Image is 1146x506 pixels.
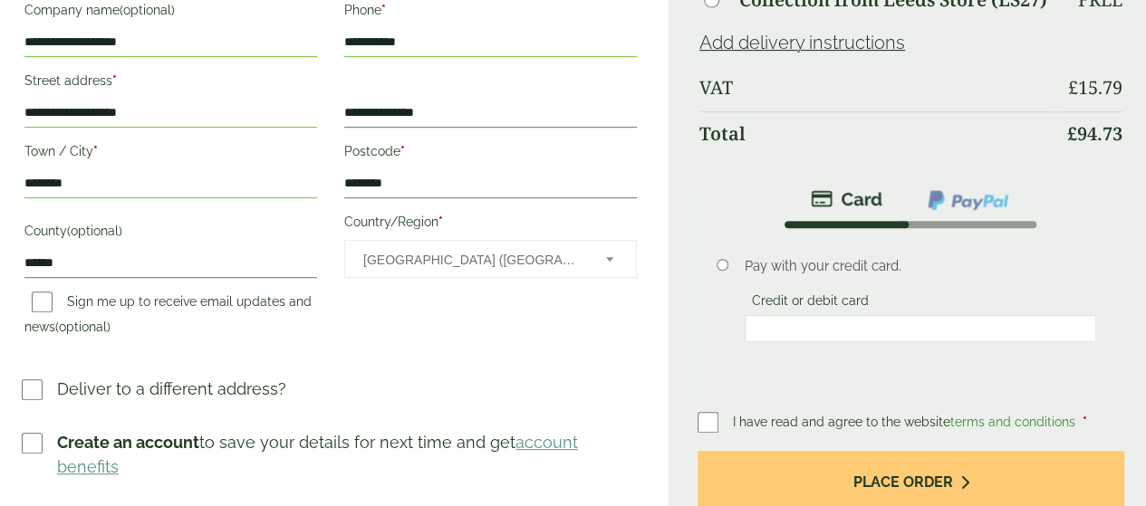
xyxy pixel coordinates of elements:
img: ppcp-gateway.png [926,188,1010,212]
a: account benefits [57,433,578,476]
p: Pay with your credit card. [745,256,1097,276]
a: Add delivery instructions [699,32,905,53]
label: Postcode [344,138,637,169]
strong: Create an account [57,433,199,452]
span: (optional) [55,320,111,334]
span: £ [1067,121,1077,146]
label: Credit or debit card [745,293,876,313]
bdi: 94.73 [1067,121,1122,146]
p: Deliver to a different address? [57,377,286,401]
label: Sign me up to receive email updates and news [24,294,312,339]
span: I have read and agree to the website [733,415,1079,429]
abbr: required [381,3,386,17]
a: terms and conditions [950,415,1075,429]
label: County [24,218,317,249]
input: Sign me up to receive email updates and news(optional) [32,291,53,312]
label: Town / City [24,138,317,169]
th: VAT [699,66,1055,110]
abbr: required [438,215,443,229]
span: Country/Region [344,240,637,278]
span: United Kingdom (UK) [363,241,582,279]
span: (optional) [67,224,122,238]
abbr: required [93,144,98,158]
label: Street address [24,68,317,99]
img: stripe.png [811,188,882,210]
p: to save your details for next time and get [57,430,640,479]
label: Country/Region [344,209,637,240]
abbr: required [1083,415,1087,429]
iframe: Secure card payment input frame [750,320,1092,337]
abbr: required [112,73,117,88]
th: Total [699,111,1055,156]
span: (optional) [120,3,175,17]
abbr: required [400,144,405,158]
bdi: 15.79 [1068,75,1122,100]
span: £ [1068,75,1078,100]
